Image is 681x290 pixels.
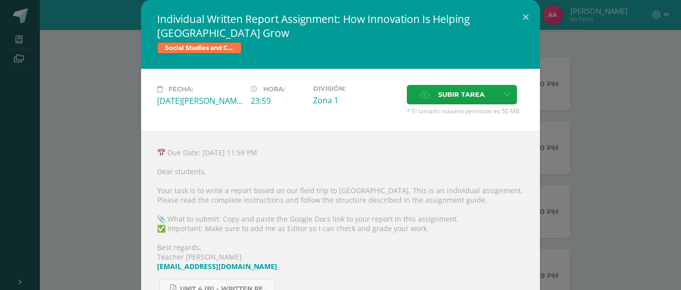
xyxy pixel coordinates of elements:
span: Subir tarea [438,85,485,104]
h2: Individual Written Report Assignment: How Innovation Is Helping [GEOGRAPHIC_DATA] Grow [157,12,524,40]
div: 23:59 [251,95,305,106]
span: Hora: [263,85,285,93]
span: Fecha: [169,85,193,93]
div: [DATE][PERSON_NAME] [157,95,243,106]
label: División: [313,85,399,92]
div: Zona 1 [313,95,399,106]
a: [EMAIL_ADDRESS][DOMAIN_NAME] [157,262,277,271]
span: Social Studies and Civics I [157,42,242,54]
span: * El tamaño máximo permitido es 50 MB [407,107,524,115]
